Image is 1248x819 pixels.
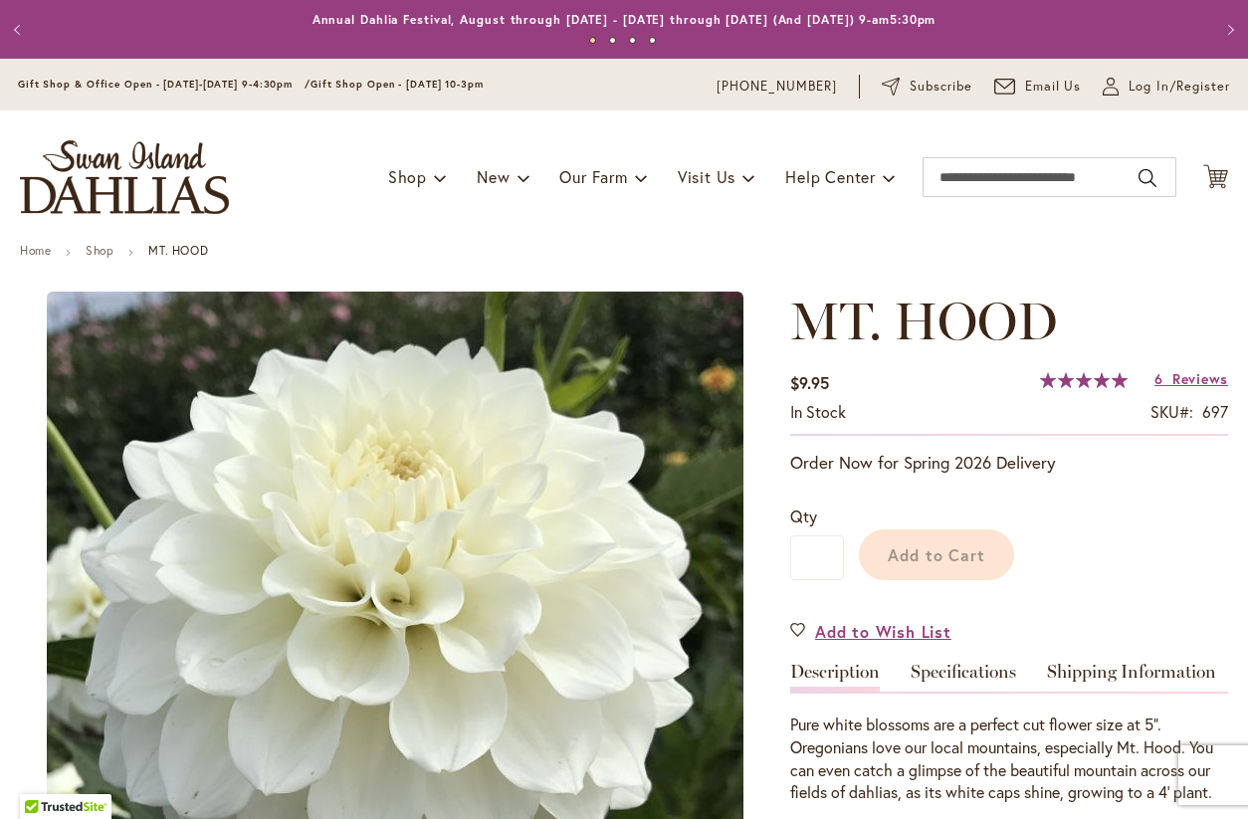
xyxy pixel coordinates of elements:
[785,166,876,187] span: Help Center
[18,78,311,91] span: Gift Shop & Office Open - [DATE]-[DATE] 9-4:30pm /
[1047,663,1216,692] a: Shipping Information
[1154,369,1163,388] span: 6
[649,37,656,44] button: 4 of 4
[20,140,229,214] a: store logo
[790,620,951,643] a: Add to Wish List
[388,166,427,187] span: Shop
[717,77,837,97] a: [PHONE_NUMBER]
[790,372,829,393] span: $9.95
[790,663,1228,804] div: Detailed Product Info
[911,663,1016,692] a: Specifications
[311,78,484,91] span: Gift Shop Open - [DATE] 10-3pm
[1172,369,1228,388] span: Reviews
[790,290,1058,352] span: MT. HOOD
[790,714,1228,804] p: Pure white blossoms are a perfect cut flower size at 5". Oregonians love our local mountains, esp...
[882,77,972,97] a: Subscribe
[312,12,936,27] a: Annual Dahlia Festival, August through [DATE] - [DATE] through [DATE] (And [DATE]) 9-am5:30pm
[589,37,596,44] button: 1 of 4
[790,401,846,424] div: Availability
[1154,369,1228,388] a: 6 Reviews
[1103,77,1230,97] a: Log In/Register
[790,506,817,526] span: Qty
[1129,77,1230,97] span: Log In/Register
[559,166,627,187] span: Our Farm
[910,77,972,97] span: Subscribe
[790,451,1228,475] p: Order Now for Spring 2026 Delivery
[1202,401,1228,424] div: 697
[678,166,735,187] span: Visit Us
[629,37,636,44] button: 3 of 4
[815,620,951,643] span: Add to Wish List
[86,243,113,258] a: Shop
[1208,10,1248,50] button: Next
[1150,401,1193,422] strong: SKU
[790,401,846,422] span: In stock
[609,37,616,44] button: 2 of 4
[20,243,51,258] a: Home
[148,243,208,258] strong: MT. HOOD
[994,77,1082,97] a: Email Us
[1040,372,1128,388] div: 100%
[1025,77,1082,97] span: Email Us
[477,166,510,187] span: New
[790,663,880,692] a: Description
